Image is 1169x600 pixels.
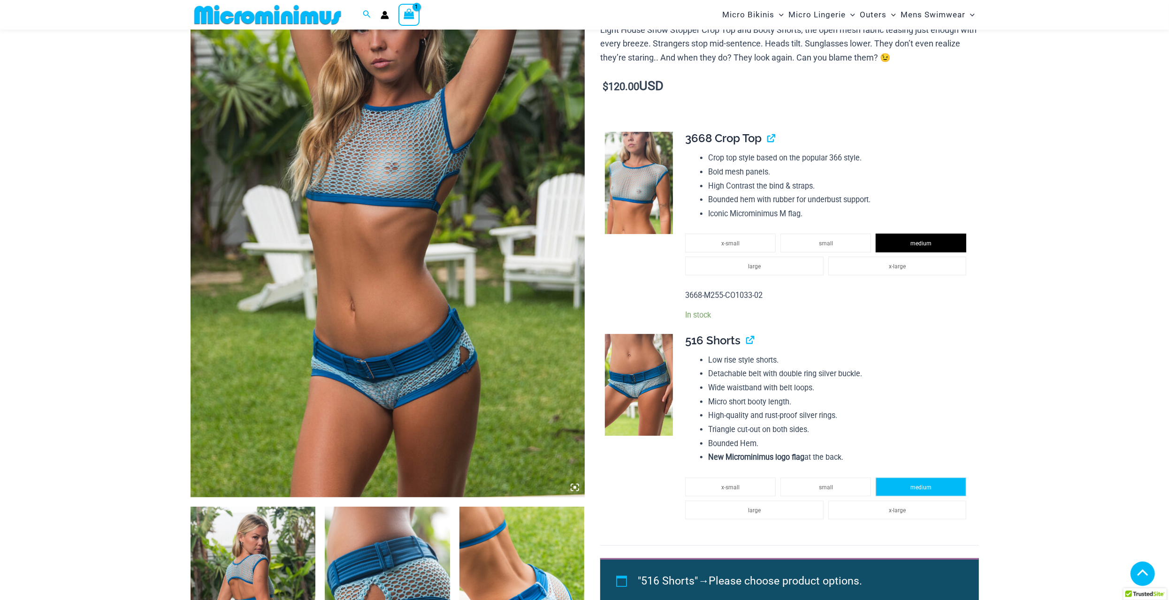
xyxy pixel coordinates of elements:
[708,453,804,462] strong: New Microminimus logo flag
[605,334,673,436] img: Lighthouse Blues 516 Short
[603,81,608,92] span: $
[720,3,786,27] a: Micro BikinisMenu ToggleMenu Toggle
[603,81,639,92] bdi: 120.00
[708,165,971,179] li: Bold mesh panels.
[685,234,776,252] li: x-small
[638,575,698,587] span: "516 Shorts"
[685,478,776,496] li: x-small
[708,353,971,367] li: Low rise style shorts.
[708,207,971,221] li: Iconic Microminimus M flag.
[889,263,906,270] span: x-large
[708,450,971,464] li: at the back.
[685,310,971,320] p: In stock
[709,575,863,587] span: Please choose product options.
[898,3,977,27] a: Mens SwimwearMenu ToggleMenu Toggle
[910,240,932,247] span: medium
[708,381,971,395] li: Wide waistband with belt loops.
[398,4,420,25] a: View Shopping Cart, 1 items
[363,9,371,21] a: Search icon link
[708,423,971,437] li: Triangle cut-out on both sides.
[605,132,673,234] img: Lighthouse Blues 3668 Crop Top
[191,4,345,25] img: MM SHOP LOGO FLAT
[708,151,971,165] li: Crop top style based on the popular 366 style.
[685,289,971,303] p: 3668-M255-CO1033-02
[901,3,965,27] span: Mens Swimwear
[780,234,871,252] li: small
[876,234,966,252] li: medium
[819,240,833,247] span: small
[774,3,784,27] span: Menu Toggle
[786,3,857,27] a: Micro LingerieMenu ToggleMenu Toggle
[819,484,833,491] span: small
[600,79,978,94] p: USD
[828,257,966,275] li: x-large
[788,3,846,27] span: Micro Lingerie
[685,131,762,145] span: 3668 Crop Top
[910,484,932,491] span: medium
[828,501,966,519] li: x-large
[965,3,975,27] span: Menu Toggle
[685,501,823,519] li: large
[860,3,886,27] span: Outers
[708,367,971,381] li: Detachable belt with double ring silver buckle.
[889,507,906,514] span: x-large
[708,179,971,193] li: High Contrast the bind & straps.
[857,3,898,27] a: OutersMenu ToggleMenu Toggle
[876,478,966,496] li: medium
[722,3,774,27] span: Micro Bikinis
[381,11,389,19] a: Account icon link
[685,334,741,347] span: 516 Shorts
[721,484,740,491] span: x-small
[748,263,761,270] span: large
[886,3,896,27] span: Menu Toggle
[708,437,971,451] li: Bounded Hem.
[846,3,855,27] span: Menu Toggle
[638,570,957,592] li: →
[721,240,740,247] span: x-small
[708,409,971,423] li: High-quality and rust-proof silver rings.
[685,257,823,275] li: large
[708,193,971,207] li: Bounded hem with rubber for underbust support.
[780,478,871,496] li: small
[748,507,761,514] span: large
[718,1,979,28] nav: Site Navigation
[708,395,971,409] li: Micro short booty length.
